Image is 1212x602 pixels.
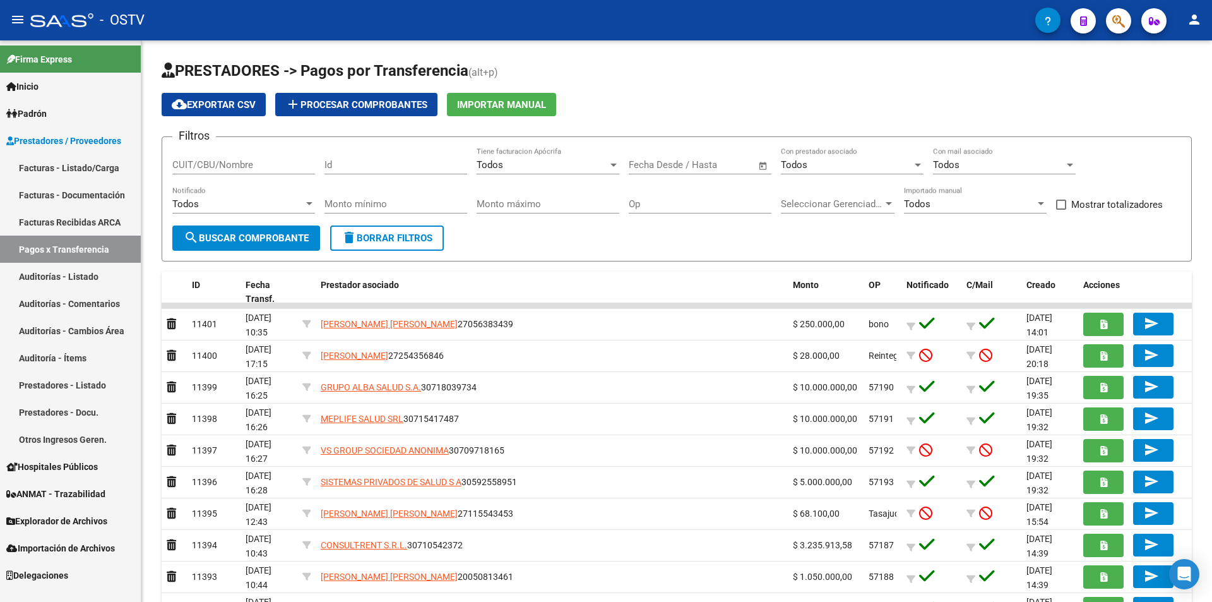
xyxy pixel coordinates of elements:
[793,540,852,550] span: $ 3.235.913,58
[321,540,407,550] span: CONSULT-RENT S.R.L.
[241,272,297,313] datatable-header-cell: Fecha Transf.
[933,159,959,171] span: Todos
[1078,272,1192,313] datatable-header-cell: Acciones
[1144,569,1159,584] mat-icon: send
[6,514,107,528] span: Explorador de Archivos
[321,445,449,455] span: VS GROUP SOCIEDAD ANONIMA
[869,477,894,487] span: 57193
[321,280,399,290] span: Prestador asociado
[321,572,513,582] span: 20050813461
[192,477,217,487] span: 11396
[321,572,458,582] span: [PERSON_NAME] [PERSON_NAME]
[793,445,857,455] span: $ 10.000.000,00
[285,97,300,112] mat-icon: add
[192,280,200,290] span: ID
[246,439,271,464] span: [DATE] 16:27
[477,159,503,171] span: Todos
[321,477,517,487] span: 30592558951
[246,534,271,558] span: [DATE] 10:43
[1021,272,1078,313] datatable-header-cell: Creado
[869,280,881,290] span: OP
[187,272,241,313] datatable-header-cell: ID
[793,319,845,329] span: $ 250.000,00
[6,541,115,555] span: Importación de Archivos
[629,159,680,171] input: Fecha inicio
[184,232,309,244] span: Buscar Comprobante
[246,344,271,369] span: [DATE] 17:15
[1026,313,1052,337] span: [DATE] 14:01
[246,502,271,527] span: [DATE] 12:43
[184,230,199,245] mat-icon: search
[321,414,403,424] span: MEPLIFE SALUD SRL
[961,272,1021,313] datatable-header-cell: C/Mail
[1026,376,1052,400] span: [DATE] 19:35
[192,414,217,424] span: 11398
[321,382,421,392] span: GRUPO ALBA SALUD S.A.
[1026,471,1052,495] span: [DATE] 19:32
[275,93,437,116] button: Procesar Comprobantes
[246,376,271,400] span: [DATE] 16:25
[6,107,47,121] span: Padrón
[966,280,993,290] span: C/Mail
[330,226,444,251] button: Borrar Filtros
[1071,197,1163,212] span: Mostrar totalizadores
[192,540,217,550] span: 11394
[321,319,458,329] span: [PERSON_NAME] [PERSON_NAME]
[100,6,145,34] span: - OSTV
[869,382,894,392] span: 57190
[321,382,477,392] span: 30718039734
[321,477,461,487] span: SISTEMAS PRIVADOS DE SALUD S A
[321,351,388,361] span: [PERSON_NAME]
[781,198,883,210] span: Seleccionar Gerenciador
[756,159,771,173] button: Open calendar
[1026,407,1052,432] span: [DATE] 19:32
[793,572,852,582] span: $ 1.050.000,00
[246,407,271,432] span: [DATE] 16:26
[1026,439,1052,464] span: [DATE] 19:32
[1144,442,1159,457] mat-icon: send
[6,569,68,582] span: Delegaciones
[869,445,894,455] span: 57192
[192,572,217,582] span: 11393
[869,414,894,424] span: 57191
[691,159,752,171] input: Fecha fin
[864,272,901,313] datatable-header-cell: OP
[1026,502,1052,527] span: [DATE] 15:54
[1169,559,1199,589] div: Open Intercom Messenger
[1144,411,1159,426] mat-icon: send
[172,127,216,145] h3: Filtros
[1144,379,1159,394] mat-icon: send
[788,272,864,313] datatable-header-cell: Monto
[1026,280,1055,290] span: Creado
[246,565,271,590] span: [DATE] 10:44
[285,99,427,111] span: Procesar Comprobantes
[1026,534,1052,558] span: [DATE] 14:39
[192,382,217,392] span: 11399
[906,280,949,290] span: Notificado
[162,93,266,116] button: Exportar CSV
[457,99,546,111] span: Importar Manual
[6,460,98,474] span: Hospitales Públicos
[1187,12,1202,27] mat-icon: person
[793,382,857,392] span: $ 10.000.000,00
[342,232,432,244] span: Borrar Filtros
[321,445,504,455] span: 30709718165
[468,66,498,78] span: (alt+p)
[10,12,25,27] mat-icon: menu
[246,280,275,304] span: Fecha Transf.
[1083,280,1120,290] span: Acciones
[447,93,556,116] button: Importar Manual
[1144,316,1159,331] mat-icon: send
[246,471,271,495] span: [DATE] 16:28
[342,230,357,245] mat-icon: delete
[162,62,468,80] span: PRESTADORES -> Pagos por Transferencia
[901,272,961,313] datatable-header-cell: Notificado
[316,272,788,313] datatable-header-cell: Prestador asociado
[869,540,894,550] span: 57187
[192,351,217,361] span: 11400
[192,509,217,519] span: 11395
[192,319,217,329] span: 11401
[793,351,840,361] span: $ 28.000,00
[172,99,256,111] span: Exportar CSV
[172,198,199,210] span: Todos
